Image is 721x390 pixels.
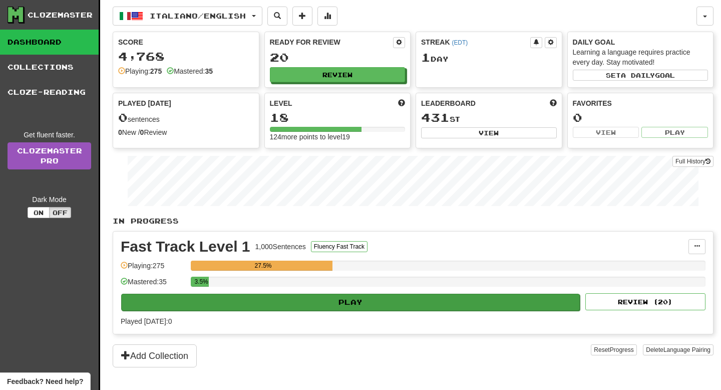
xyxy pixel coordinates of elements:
[28,10,93,20] div: Clozemaster
[121,294,580,311] button: Play
[255,242,306,252] div: 1,000 Sentences
[194,277,209,287] div: 3.5%
[121,239,250,254] div: Fast Track Level 1
[610,346,634,353] span: Progress
[292,7,312,26] button: Add sentence to collection
[452,39,468,46] a: (EDT)
[121,317,172,325] span: Played [DATE]: 0
[643,344,713,355] button: DeleteLanguage Pairing
[194,261,332,271] div: 27.5%
[8,194,91,205] div: Dark Mode
[118,98,171,108] span: Played [DATE]
[113,7,262,26] button: Italiano/English
[118,66,162,76] div: Playing:
[573,111,708,124] div: 0
[205,67,213,75] strong: 35
[121,277,186,293] div: Mastered: 35
[167,66,213,76] div: Mastered:
[421,98,476,108] span: Leaderboard
[311,241,368,252] button: Fluency Fast Track
[591,344,636,355] button: ResetProgress
[573,127,639,138] button: View
[49,207,71,218] button: Off
[398,98,405,108] span: Score more points to level up
[573,70,708,81] button: Seta dailygoal
[421,51,557,64] div: Day
[113,344,197,367] button: Add Collection
[140,128,144,136] strong: 0
[121,261,186,277] div: Playing: 275
[270,132,406,142] div: 124 more points to level 19
[118,111,254,124] div: sentences
[7,376,83,386] span: Open feedback widget
[118,37,254,47] div: Score
[118,50,254,63] div: 4,768
[421,127,557,138] button: View
[28,207,50,218] button: On
[118,127,254,137] div: New / Review
[663,346,710,353] span: Language Pairing
[317,7,337,26] button: More stats
[573,98,708,108] div: Favorites
[641,127,708,138] button: Play
[113,216,713,226] p: In Progress
[270,111,406,124] div: 18
[421,110,450,124] span: 431
[585,293,705,310] button: Review (20)
[270,98,292,108] span: Level
[270,67,406,82] button: Review
[150,67,162,75] strong: 275
[621,72,655,79] span: a daily
[421,50,431,64] span: 1
[118,110,128,124] span: 0
[573,37,708,47] div: Daily Goal
[8,142,91,169] a: ClozemasterPro
[270,51,406,64] div: 20
[672,156,713,167] button: Full History
[573,47,708,67] div: Learning a language requires practice every day. Stay motivated!
[8,130,91,140] div: Get fluent faster.
[150,12,246,20] span: Italiano / English
[267,7,287,26] button: Search sentences
[550,98,557,108] span: This week in points, UTC
[270,37,394,47] div: Ready for Review
[421,111,557,124] div: st
[118,128,122,136] strong: 0
[421,37,530,47] div: Streak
